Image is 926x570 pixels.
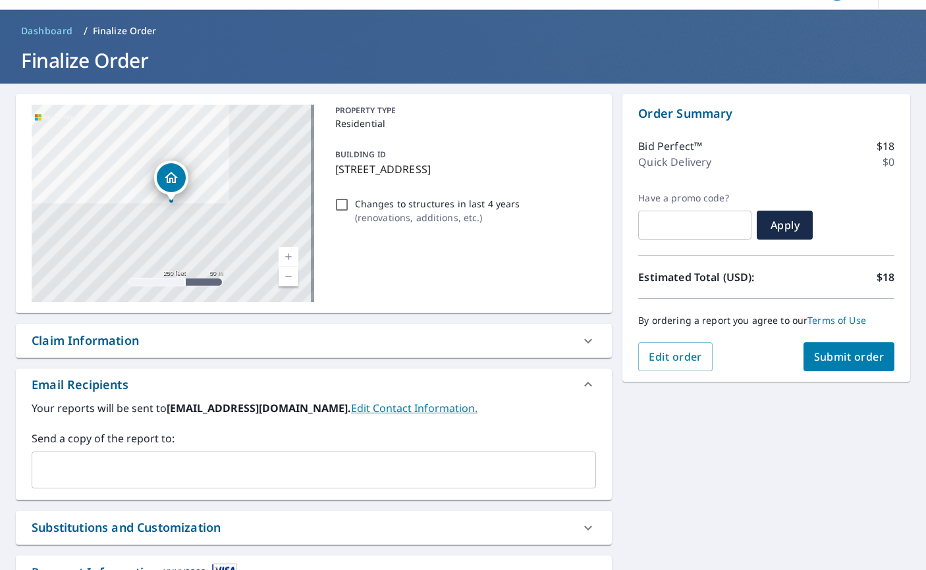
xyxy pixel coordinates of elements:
a: Terms of Use [807,314,866,326]
span: Submit order [814,350,885,364]
label: Have a promo code? [638,192,751,204]
div: Claim Information [16,324,612,357]
a: Current Level 17, Zoom Out [279,267,298,286]
p: ( renovations, additions, etc. ) [355,211,520,224]
div: Email Recipients [16,369,612,400]
p: Finalize Order [93,24,157,38]
label: Your reports will be sent to [32,400,596,416]
b: [EMAIL_ADDRESS][DOMAIN_NAME]. [167,401,351,415]
p: [STREET_ADDRESS] [335,161,591,177]
button: Edit order [638,342,713,371]
p: $18 [877,138,894,154]
p: Estimated Total (USD): [638,269,766,285]
p: $0 [883,154,894,170]
div: Claim Information [32,332,139,350]
a: Current Level 17, Zoom In [279,247,298,267]
button: Submit order [803,342,895,371]
label: Send a copy of the report to: [32,430,596,446]
h1: Finalize Order [16,47,910,74]
span: Edit order [649,350,702,364]
span: Dashboard [21,24,73,38]
div: Dropped pin, building 1, Residential property, 1502 15th Ave Central City, NE 68826 [154,161,188,201]
p: Quick Delivery [638,154,711,170]
div: Substitutions and Customization [16,511,612,544]
p: BUILDING ID [335,149,386,160]
nav: breadcrumb [16,20,910,41]
p: By ordering a report you agree to our [638,315,894,326]
p: PROPERTY TYPE [335,105,591,117]
a: EditContactInfo [351,401,477,415]
p: Bid Perfect™ [638,138,702,154]
div: Email Recipients [32,376,128,394]
p: Residential [335,117,591,130]
li: / [84,23,88,39]
span: Apply [767,218,802,232]
p: Order Summary [638,105,894,122]
button: Apply [757,211,813,240]
p: $18 [877,269,894,285]
p: Changes to structures in last 4 years [355,197,520,211]
a: Dashboard [16,20,78,41]
div: Substitutions and Customization [32,519,221,536]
